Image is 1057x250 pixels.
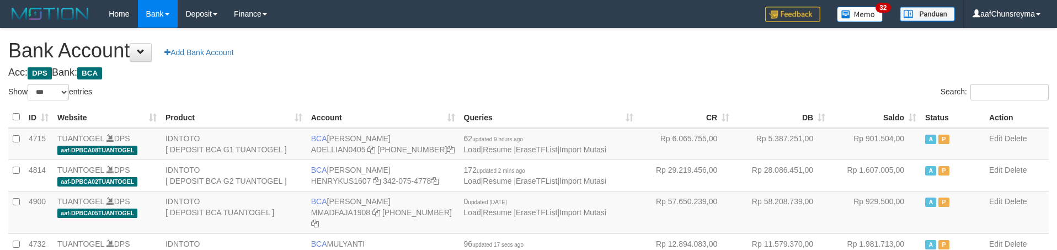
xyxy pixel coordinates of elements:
img: Feedback.jpg [765,7,820,22]
span: Active [925,198,936,207]
th: Action [985,107,1049,128]
td: Rp 5.387.251,00 [734,128,830,160]
th: Queries: activate to sort column ascending [460,107,638,128]
th: Website: activate to sort column ascending [53,107,161,128]
a: EraseTFList [516,177,557,185]
td: Rp 6.065.755,00 [638,128,734,160]
th: ID: activate to sort column ascending [24,107,53,128]
span: aaf-DPBCA02TUANTOGEL [57,177,137,187]
td: Rp 29.219.456,00 [638,159,734,191]
a: Delete [1005,240,1027,248]
h4: Acc: Bank: [8,67,1049,78]
span: 96 [464,240,524,248]
a: TUANTOGEL [57,134,104,143]
a: Add Bank Account [157,43,241,62]
a: Resume [483,145,511,154]
a: Delete [1005,134,1027,143]
a: Delete [1005,166,1027,174]
a: Import Mutasi [559,208,606,217]
th: Account: activate to sort column ascending [307,107,460,128]
a: Load [464,177,481,185]
td: Rp 28.086.451,00 [734,159,830,191]
td: DPS [53,159,161,191]
span: updated 17 secs ago [472,242,524,248]
a: Resume [483,177,511,185]
span: updated [DATE] [468,199,506,205]
td: Rp 1.607.005,00 [830,159,921,191]
a: ADELLIAN0405 [311,145,366,154]
td: DPS [53,191,161,233]
a: Edit [989,197,1002,206]
span: aaf-DPBCA08TUANTOGEL [57,146,137,155]
img: Button%20Memo.svg [837,7,883,22]
td: Rp 901.504,00 [830,128,921,160]
td: 4900 [24,191,53,233]
a: Copy 4062282031 to clipboard [311,219,319,228]
a: EraseTFList [516,145,557,154]
th: CR: activate to sort column ascending [638,107,734,128]
span: DPS [28,67,52,79]
span: 172 [464,166,525,174]
label: Search: [941,84,1049,100]
a: Copy MMADFAJA1908 to clipboard [372,208,380,217]
a: Load [464,145,481,154]
th: Status [921,107,985,128]
td: 4715 [24,128,53,160]
a: Edit [989,134,1002,143]
a: EraseTFList [516,208,557,217]
select: Showentries [28,84,69,100]
a: Copy ADELLIAN0405 to clipboard [367,145,375,154]
img: MOTION_logo.png [8,6,92,22]
td: IDNTOTO [ DEPOSIT BCA TUANTOGEL ] [161,191,307,233]
a: Edit [989,240,1002,248]
span: BCA [311,166,327,174]
td: Rp 57.650.239,00 [638,191,734,233]
td: [PERSON_NAME] 342-075-4778 [307,159,460,191]
span: Active [925,166,936,175]
a: Resume [483,208,511,217]
label: Show entries [8,84,92,100]
td: IDNTOTO [ DEPOSIT BCA G1 TUANTOGEL ] [161,128,307,160]
th: DB: activate to sort column ascending [734,107,830,128]
a: Copy HENRYKUS1607 to clipboard [373,177,381,185]
a: Load [464,208,481,217]
span: | | | [464,197,606,217]
a: Edit [989,166,1002,174]
span: aaf-DPBCA05TUANTOGEL [57,209,137,218]
a: TUANTOGEL [57,166,104,174]
td: Rp 58.208.739,00 [734,191,830,233]
span: 62 [464,134,523,143]
a: TUANTOGEL [57,240,104,248]
span: BCA [311,134,327,143]
a: MMADFAJA1908 [311,208,370,217]
td: [PERSON_NAME] [PHONE_NUMBER] [307,191,460,233]
span: Active [925,135,936,144]
td: [PERSON_NAME] [PHONE_NUMBER] [307,128,460,160]
span: 0 [464,197,507,206]
span: Paused [938,240,949,249]
a: Delete [1005,197,1027,206]
a: Copy 5655032115 to clipboard [447,145,455,154]
a: Import Mutasi [559,177,606,185]
span: 32 [876,3,890,13]
a: TUANTOGEL [57,197,104,206]
th: Saldo: activate to sort column ascending [830,107,921,128]
input: Search: [970,84,1049,100]
span: | | | [464,166,606,185]
td: 4814 [24,159,53,191]
span: updated 2 mins ago [477,168,525,174]
a: HENRYKUS1607 [311,177,371,185]
th: Product: activate to sort column ascending [161,107,307,128]
a: Import Mutasi [559,145,606,154]
span: | | | [464,134,606,154]
a: Copy 3420754778 to clipboard [431,177,439,185]
span: Paused [938,166,949,175]
span: BCA [311,240,327,248]
span: updated 9 hours ago [472,136,523,142]
span: Paused [938,198,949,207]
span: Active [925,240,936,249]
td: DPS [53,128,161,160]
span: Paused [938,135,949,144]
span: BCA [311,197,327,206]
h1: Bank Account [8,40,1049,62]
